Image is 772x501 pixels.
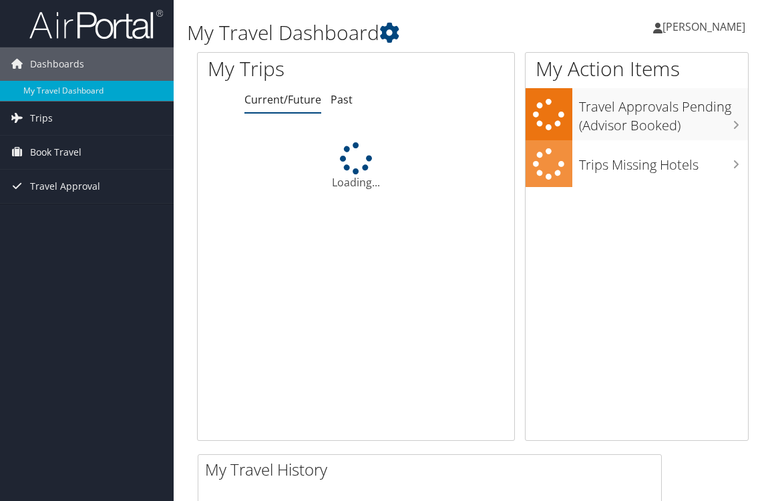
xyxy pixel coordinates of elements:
[205,458,661,481] h2: My Travel History
[30,47,84,81] span: Dashboards
[29,9,163,40] img: airportal-logo.png
[30,102,53,135] span: Trips
[244,92,321,107] a: Current/Future
[579,91,748,135] h3: Travel Approvals Pending (Advisor Booked)
[526,140,748,188] a: Trips Missing Hotels
[526,55,748,83] h1: My Action Items
[208,55,372,83] h1: My Trips
[653,7,759,47] a: [PERSON_NAME]
[662,19,745,34] span: [PERSON_NAME]
[187,19,568,47] h1: My Travel Dashboard
[30,170,100,203] span: Travel Approval
[331,92,353,107] a: Past
[579,149,748,174] h3: Trips Missing Hotels
[30,136,81,169] span: Book Travel
[526,88,748,140] a: Travel Approvals Pending (Advisor Booked)
[198,142,514,190] div: Loading...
